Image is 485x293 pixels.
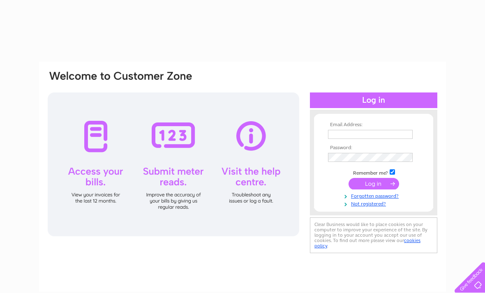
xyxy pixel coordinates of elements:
div: Clear Business would like to place cookies on your computer to improve your experience of the sit... [310,217,437,253]
th: Password: [326,145,421,151]
a: Not registered? [328,199,421,207]
a: Forgotten password? [328,191,421,199]
input: Submit [349,178,399,189]
a: cookies policy [314,238,420,249]
td: Remember me? [326,168,421,176]
th: Email Address: [326,122,421,128]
